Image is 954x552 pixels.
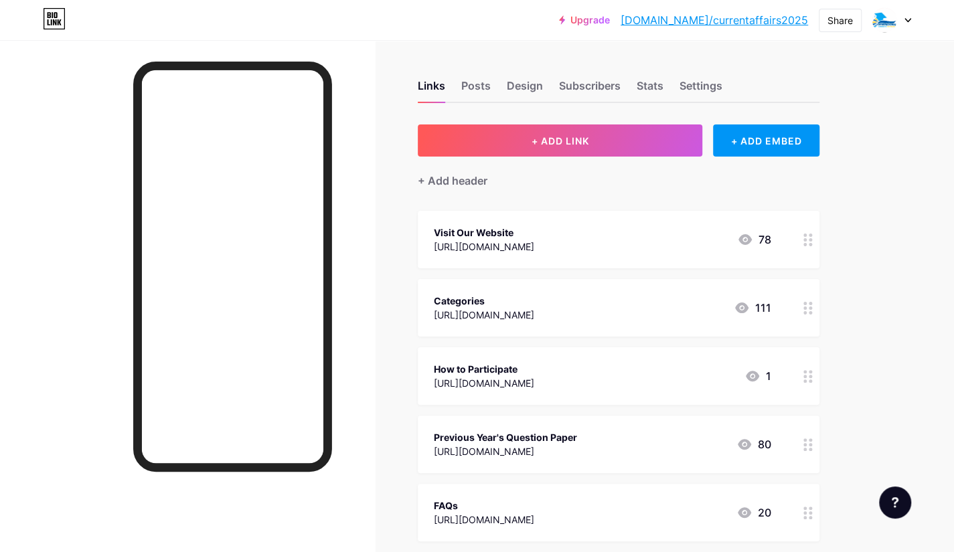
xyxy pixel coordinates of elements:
div: How to Participate [434,362,534,376]
div: [URL][DOMAIN_NAME] [434,240,534,254]
div: Share [827,13,853,27]
div: Categories [434,294,534,308]
div: FAQs [434,498,534,513]
div: [URL][DOMAIN_NAME] [434,308,534,322]
div: Links [418,78,445,102]
a: [DOMAIN_NAME]/currentaffairs2025 [621,12,808,28]
div: Posts [461,78,491,102]
div: 20 [736,504,771,521]
div: Subscribers [559,78,621,102]
div: [URL][DOMAIN_NAME] [434,513,534,527]
a: Upgrade [559,15,610,25]
span: + ADD LINK [531,135,588,147]
div: Settings [680,78,722,102]
div: Visit Our Website [434,225,534,240]
div: 78 [737,232,771,248]
div: + Add header [418,173,487,189]
div: 1 [744,368,771,384]
div: [URL][DOMAIN_NAME] [434,444,577,458]
div: Previous Year's Question Paper [434,430,577,444]
button: + ADD LINK [418,124,702,157]
div: Stats [637,78,663,102]
div: Design [507,78,543,102]
div: 80 [736,436,771,452]
div: [URL][DOMAIN_NAME] [434,376,534,390]
img: gemastudentspeaker25 [872,7,897,33]
div: + ADD EMBED [713,124,819,157]
div: 111 [734,300,771,316]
